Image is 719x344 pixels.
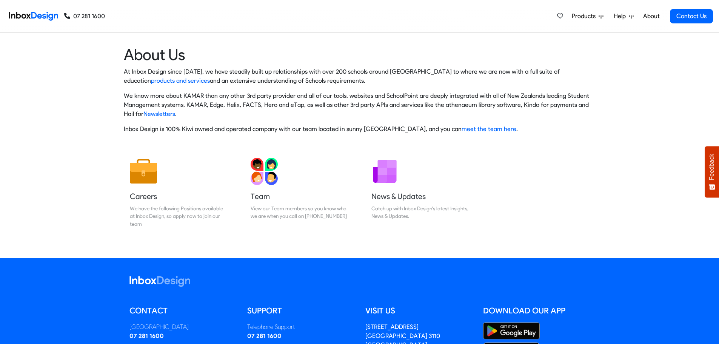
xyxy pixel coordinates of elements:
[129,332,164,339] a: 07 281 1600
[247,305,354,316] h5: Support
[130,205,227,228] div: We have the following Positions available at Inbox Design, so apply now to join our team
[371,158,399,185] img: 2022_01_12_icon_newsletter.svg
[129,305,236,316] h5: Contact
[129,276,190,287] img: logo_inboxdesign_white.svg
[129,322,236,332] div: [GEOGRAPHIC_DATA]
[365,305,472,316] h5: Visit us
[143,110,175,117] a: Newsletters
[251,205,348,220] div: View our Team members so you know who we are when you call on [PHONE_NUMBER]
[151,77,210,84] a: products and services
[371,191,469,202] h5: News & Updates
[247,332,282,339] a: 07 281 1600
[614,12,629,21] span: Help
[365,152,475,234] a: News & Updates Catch up with Inbox Design's latest Insights, News & Updates.
[569,9,607,24] a: Products
[572,12,599,21] span: Products
[483,322,540,339] img: Google Play Store
[130,191,227,202] h5: Careers
[670,9,713,23] a: Contact Us
[64,12,105,21] a: 07 281 1600
[124,152,233,234] a: Careers We have the following Positions available at Inbox Design, so apply now to join our team
[371,205,469,220] div: Catch up with Inbox Design's latest Insights, News & Updates.
[124,91,596,119] p: We know more about KAMAR than any other 3rd party provider and all of our tools, websites and Sch...
[124,67,596,85] p: At Inbox Design since [DATE], we have steadily built up relationships with over 200 schools aroun...
[251,191,348,202] h5: Team
[124,45,596,64] heading: About Us
[245,152,354,234] a: Team View our Team members so you know who we are when you call on [PHONE_NUMBER]
[462,125,516,133] a: meet the team here
[611,9,637,24] a: Help
[705,146,719,197] button: Feedback - Show survey
[124,125,596,134] p: Inbox Design is 100% Kiwi owned and operated company with our team located in sunny [GEOGRAPHIC_D...
[251,158,278,185] img: 2022_01_13_icon_team.svg
[708,154,715,180] span: Feedback
[130,158,157,185] img: 2022_01_13_icon_job.svg
[641,9,662,24] a: About
[483,305,590,316] h5: Download our App
[247,322,354,332] div: Telephone Support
